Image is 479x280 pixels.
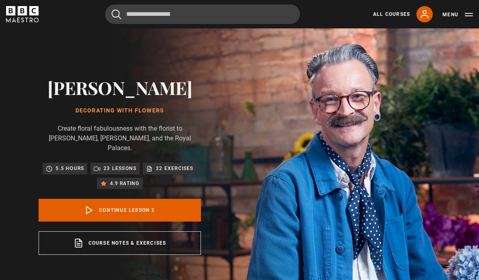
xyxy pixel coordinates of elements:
[6,6,39,22] svg: BBC Maestro
[39,231,201,255] a: Course notes & exercises
[39,124,201,153] p: Create floral fabulousness with the florist to [PERSON_NAME], [PERSON_NAME], and the Royal Palaces.
[56,164,84,172] p: 5.5 hours
[110,179,140,187] p: 4.9 rating
[442,11,473,19] button: Toggle navigation
[39,108,201,114] h1: Decorating With Flowers
[112,9,121,19] button: Submit the search query
[373,11,410,18] a: All Courses
[104,164,136,172] p: 23 lessons
[39,77,201,98] h2: [PERSON_NAME]
[156,164,193,172] p: 22 exercises
[39,199,201,222] a: Continue lesson 2
[105,4,300,24] input: Search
